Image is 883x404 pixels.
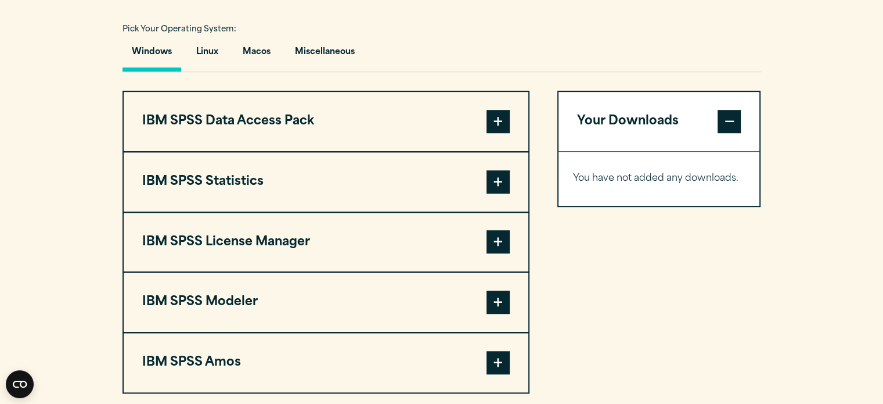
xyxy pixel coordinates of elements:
button: Open CMP widget [6,370,34,398]
span: Pick Your Operating System: [122,26,236,33]
button: IBM SPSS Data Access Pack [124,92,528,151]
button: Miscellaneous [286,38,364,71]
div: Your Downloads [558,151,760,206]
button: IBM SPSS Statistics [124,152,528,212]
button: Windows [122,38,181,71]
button: Your Downloads [558,92,760,151]
button: IBM SPSS Amos [124,333,528,392]
p: You have not added any downloads. [573,170,745,187]
button: Macos [233,38,280,71]
button: IBM SPSS License Manager [124,213,528,272]
button: IBM SPSS Modeler [124,273,528,332]
button: Linux [187,38,228,71]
